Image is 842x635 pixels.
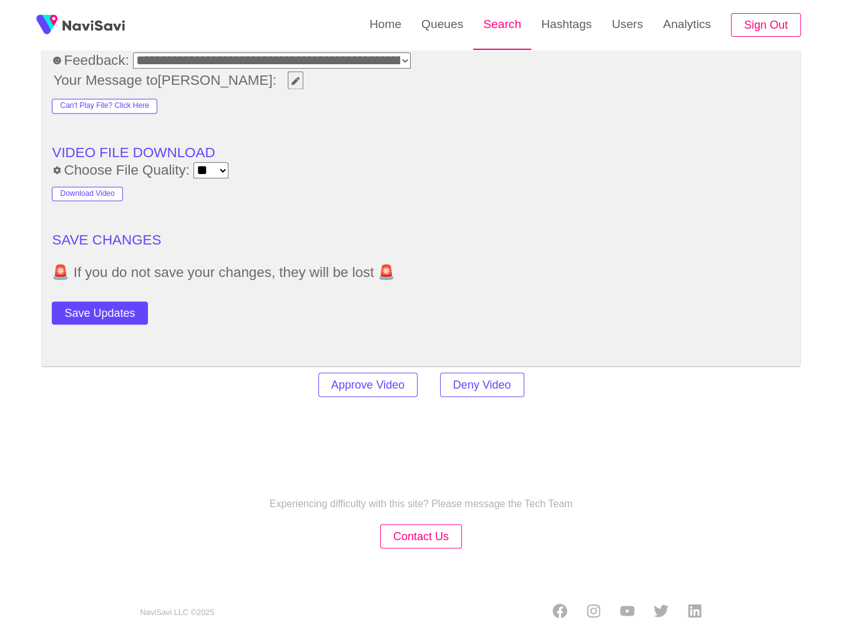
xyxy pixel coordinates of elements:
[52,52,130,69] span: Feedback:
[52,72,277,89] span: Your Message to [PERSON_NAME] :
[288,71,303,90] button: Edit Field
[52,162,190,178] span: Choose File Quality:
[586,603,601,622] a: Instagram
[62,19,125,31] img: fireSpot
[52,187,122,201] button: Download Video
[687,603,702,622] a: LinkedIn
[731,13,801,37] button: Sign Out
[654,603,668,622] a: Twitter
[52,301,147,324] button: Save Updates
[140,608,215,617] small: NaviSavi LLC © 2025
[270,498,573,509] p: Experiencing difficulty with this site? Please message the Tech Team
[552,603,567,622] a: Facebook
[31,9,62,41] img: fireSpot
[52,99,157,114] button: Can't Play File? Click Here
[52,264,790,281] span: 🚨 If you do not save your changes, they will be lost 🚨
[620,603,635,622] a: Youtube
[52,145,790,161] li: VIDEO FILE DOWNLOAD
[380,524,462,548] button: Contact Us
[52,232,790,248] li: SAVE CHANGES
[318,372,418,397] button: Approve Video
[440,372,524,397] button: Deny Video
[290,77,301,85] span: Edit Field
[380,531,462,541] a: Contact Us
